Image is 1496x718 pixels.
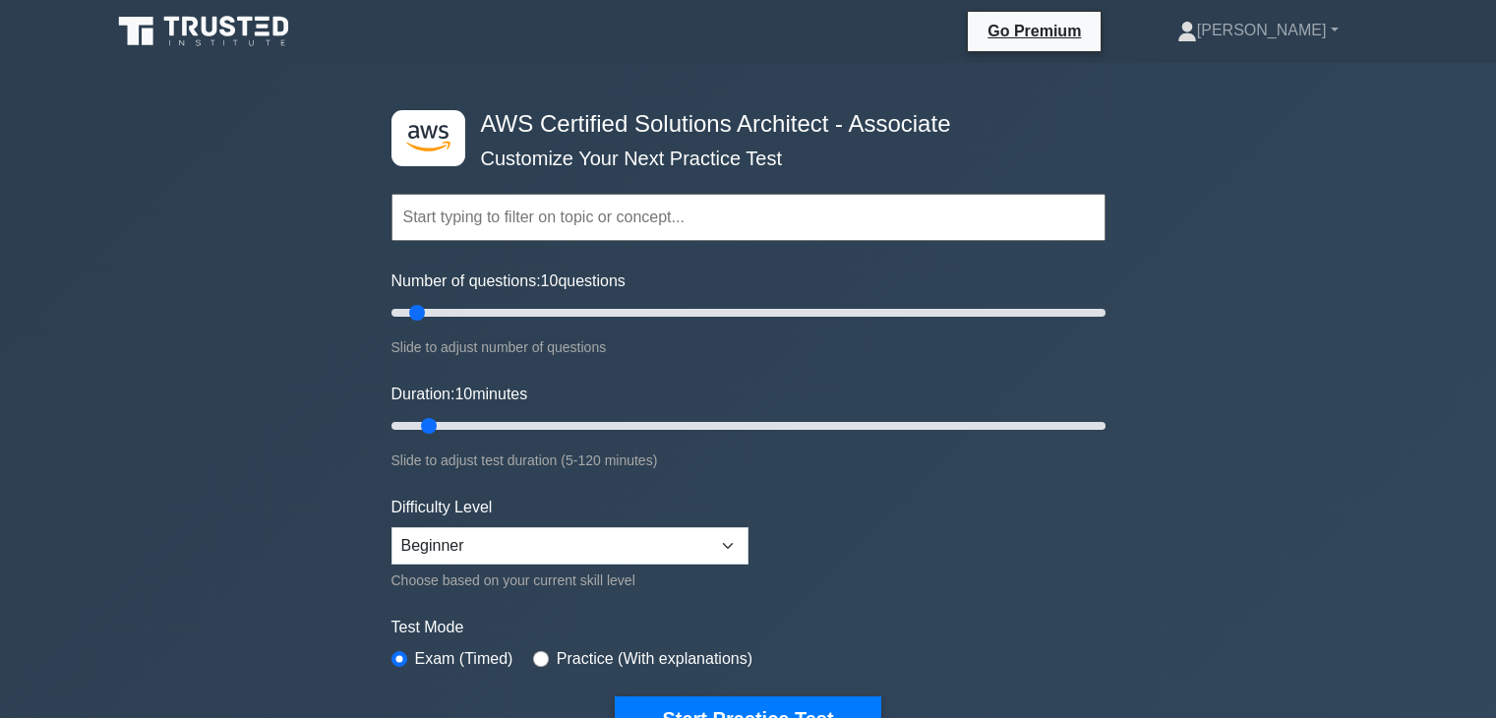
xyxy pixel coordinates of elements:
[541,272,559,289] span: 10
[976,19,1093,43] a: Go Premium
[391,616,1106,639] label: Test Mode
[391,194,1106,241] input: Start typing to filter on topic or concept...
[391,269,626,293] label: Number of questions: questions
[473,110,1009,139] h4: AWS Certified Solutions Architect - Associate
[415,647,513,671] label: Exam (Timed)
[391,496,493,519] label: Difficulty Level
[391,449,1106,472] div: Slide to adjust test duration (5-120 minutes)
[391,568,748,592] div: Choose based on your current skill level
[391,335,1106,359] div: Slide to adjust number of questions
[391,383,528,406] label: Duration: minutes
[1130,11,1386,50] a: [PERSON_NAME]
[454,386,472,402] span: 10
[557,647,752,671] label: Practice (With explanations)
